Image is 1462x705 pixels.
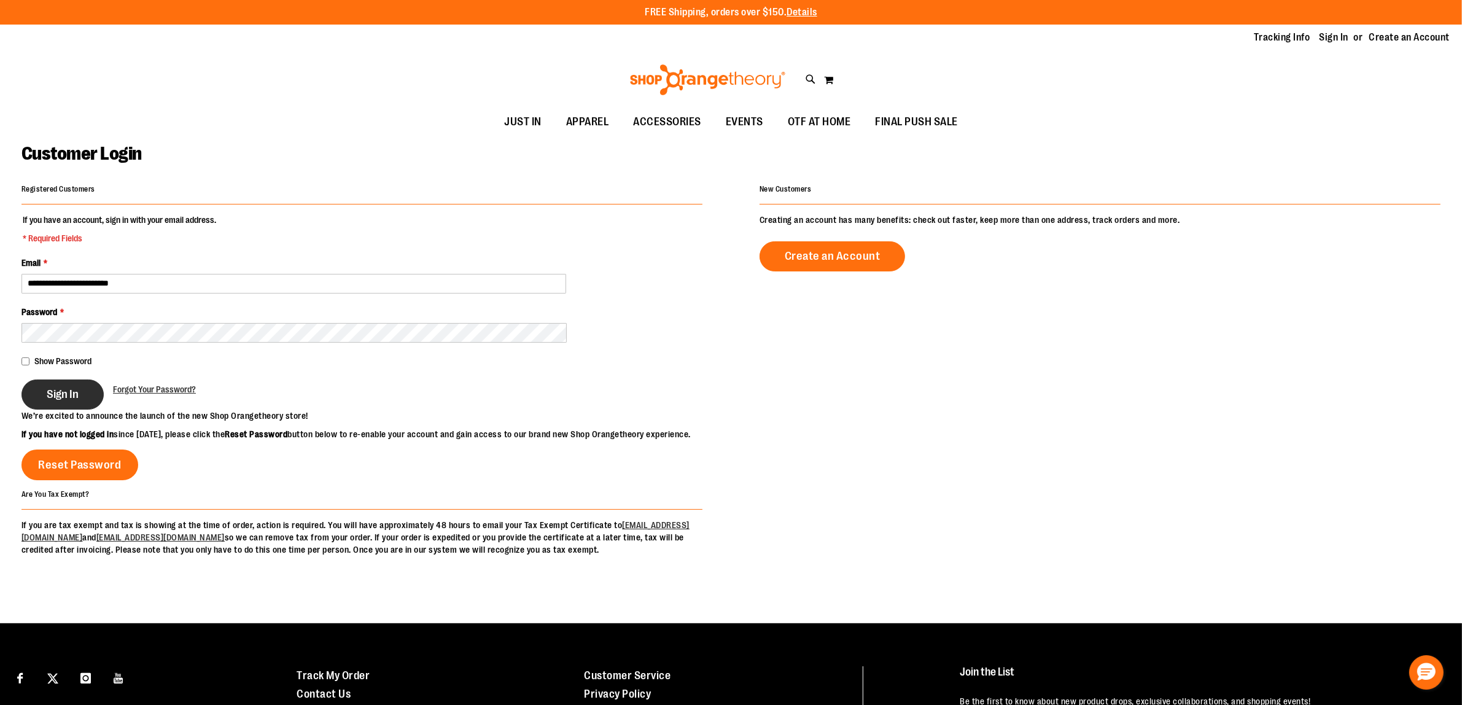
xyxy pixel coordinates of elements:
a: [EMAIL_ADDRESS][DOMAIN_NAME] [96,532,225,542]
a: Reset Password [21,450,138,480]
a: Visit our Youtube page [108,666,130,688]
span: APPAREL [566,108,609,136]
a: Contact Us [297,688,351,700]
strong: If you have not logged in [21,429,114,439]
a: Tracking Info [1254,31,1310,44]
span: * Required Fields [23,232,216,244]
span: Password [21,307,57,317]
a: APPAREL [554,108,621,136]
a: EVENTS [714,108,776,136]
span: Create an Account [785,249,881,263]
a: Sign In [1320,31,1349,44]
span: FINAL PUSH SALE [875,108,958,136]
a: OTF AT HOME [776,108,863,136]
a: Forgot Your Password? [113,383,196,395]
strong: Registered Customers [21,185,95,193]
a: Create an Account [1369,31,1450,44]
span: Sign In [47,388,79,401]
p: Creating an account has many benefits: check out faster, keep more than one address, track orders... [760,214,1441,226]
a: Visit our X page [42,666,64,688]
span: Reset Password [39,458,122,472]
strong: Are You Tax Exempt? [21,489,90,498]
span: JUST IN [504,108,542,136]
span: Forgot Your Password? [113,384,196,394]
span: EVENTS [726,108,763,136]
p: If you are tax exempt and tax is showing at the time of order, action is required. You will have ... [21,519,702,556]
a: JUST IN [492,108,554,136]
a: ACCESSORIES [621,108,714,136]
span: Show Password [34,356,91,366]
a: Privacy Policy [585,688,651,700]
h4: Join the List [960,666,1429,689]
strong: New Customers [760,185,812,193]
a: Customer Service [585,669,671,682]
p: We’re excited to announce the launch of the new Shop Orangetheory store! [21,410,731,422]
button: Sign In [21,380,104,410]
a: FINAL PUSH SALE [863,108,970,136]
span: OTF AT HOME [788,108,851,136]
span: Customer Login [21,143,142,164]
legend: If you have an account, sign in with your email address. [21,214,217,244]
button: Hello, have a question? Let’s chat. [1409,655,1444,690]
span: Email [21,258,41,268]
a: Details [787,7,817,18]
img: Shop Orangetheory [628,64,787,95]
strong: Reset Password [225,429,288,439]
img: Twitter [47,673,58,684]
p: FREE Shipping, orders over $150. [645,6,817,20]
span: ACCESSORIES [633,108,701,136]
a: Track My Order [297,669,370,682]
p: since [DATE], please click the button below to re-enable your account and gain access to our bran... [21,428,731,440]
a: Create an Account [760,241,906,271]
a: Visit our Facebook page [9,666,31,688]
a: Visit our Instagram page [75,666,96,688]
